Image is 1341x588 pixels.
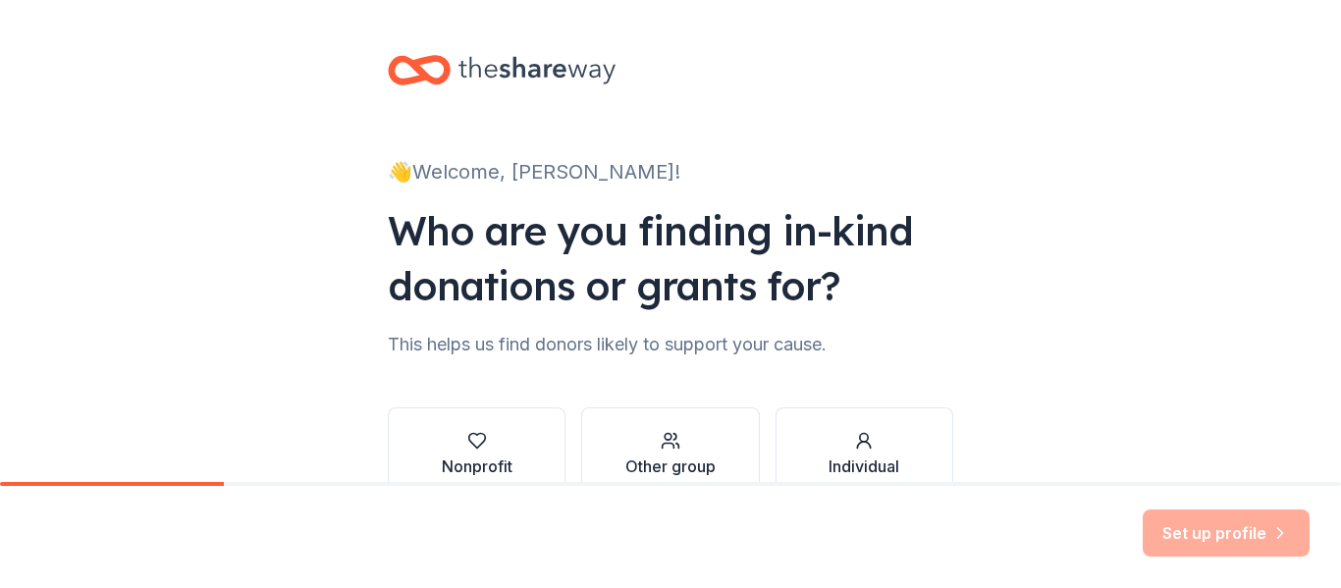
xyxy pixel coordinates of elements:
div: Individual [829,454,899,478]
button: Individual [776,407,953,502]
div: Other group [625,454,716,478]
button: Nonprofit [388,407,565,502]
div: Nonprofit [442,454,512,478]
div: 👋 Welcome, [PERSON_NAME]! [388,156,953,187]
div: Who are you finding in-kind donations or grants for? [388,203,953,313]
div: This helps us find donors likely to support your cause. [388,329,953,360]
button: Other group [581,407,759,502]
